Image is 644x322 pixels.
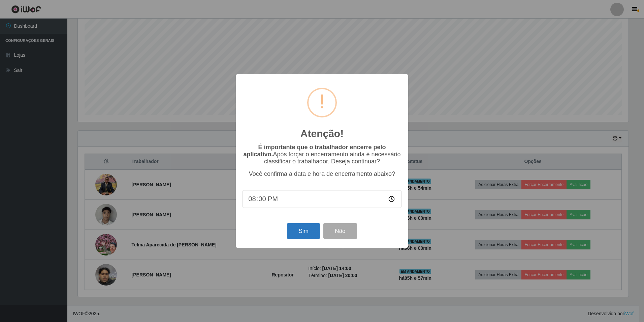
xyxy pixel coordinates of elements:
h2: Atenção! [300,128,344,140]
p: Você confirma a data e hora de encerramento abaixo? [243,170,401,178]
button: Sim [287,223,320,239]
button: Não [323,223,357,239]
p: Após forçar o encerramento ainda é necessário classificar o trabalhador. Deseja continuar? [243,144,401,165]
b: É importante que o trabalhador encerre pelo aplicativo. [243,144,386,158]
